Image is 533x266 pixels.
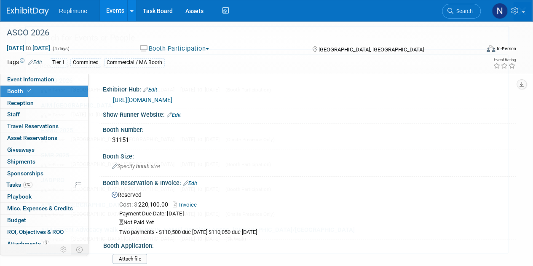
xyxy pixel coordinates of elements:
span: In-Person [41,212,70,217]
span: In-Person [41,236,70,242]
span: [DATE] to [DATE] [180,211,224,217]
span: [DATE] to [DATE] [180,186,224,192]
span: [DATE] to [DATE] [180,236,224,242]
span: In-Person [41,112,70,118]
span: [DATE] to [DATE] [180,136,224,142]
span: In-Person [41,187,70,192]
span: [DATE] to [DATE] [71,111,115,118]
a: ESMO 2025 In-Person [GEOGRAPHIC_DATA], [GEOGRAPHIC_DATA] [DATE] to [DATE] (Onsite Presence Only) [37,123,504,147]
div: Recently Viewed Events: [30,55,504,73]
span: [GEOGRAPHIC_DATA], [GEOGRAPHIC_DATA] [71,86,179,93]
a: ASCO 2026 In-Person [GEOGRAPHIC_DATA], [GEOGRAPHIC_DATA] [DATE] to [DATE] (Booth Participation) [37,73,504,97]
span: In-Person [41,137,70,142]
span: (Onsite Presence Only) [225,137,275,142]
span: In-Person [41,87,70,93]
span: [DATE] to [DATE] [180,86,224,93]
span: (5k Walk) [116,112,137,118]
span: [DATE] to [DATE] [180,161,224,167]
span: [GEOGRAPHIC_DATA], [GEOGRAPHIC_DATA] [71,186,179,192]
span: [GEOGRAPHIC_DATA], [GEOGRAPHIC_DATA] [71,211,179,217]
span: (Booth Participation) [225,161,271,167]
input: Search for Events or People... [25,26,509,50]
span: (Booth Participation) [225,186,271,192]
span: [GEOGRAPHIC_DATA], [GEOGRAPHIC_DATA] [71,161,179,167]
span: [GEOGRAPHIC_DATA], [GEOGRAPHIC_DATA] [71,236,179,242]
span: (Onsite Presence Only) [225,211,275,217]
span: (Booth Participation) [225,87,271,93]
a: JADPRO In-Person [GEOGRAPHIC_DATA], [GEOGRAPHIC_DATA] [DATE] to [DATE] (Booth Participation) [37,172,504,197]
a: AIM Patient Advocacy Walk - San [PERSON_NAME] Oncology Assoc. [GEOGRAPHIC_DATA]/[GEOGRAPHIC_DATA]... [37,222,504,247]
span: (5k Walk) [225,236,246,242]
a: SMR 2025 In-Person [GEOGRAPHIC_DATA], [GEOGRAPHIC_DATA] [DATE] to [DATE] (Booth Participation) [37,148,504,172]
span: In-Person [41,162,70,167]
a: AIM [GEOGRAPHIC_DATA] In-Person [DATE] to [DATE] (5k Walk) [37,98,504,122]
a: APPOS - [GEOGRAPHIC_DATA] In-Person [GEOGRAPHIC_DATA], [GEOGRAPHIC_DATA] [DATE] to [DATE] (Onsite... [37,197,504,222]
span: [GEOGRAPHIC_DATA], [GEOGRAPHIC_DATA] [71,136,179,142]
